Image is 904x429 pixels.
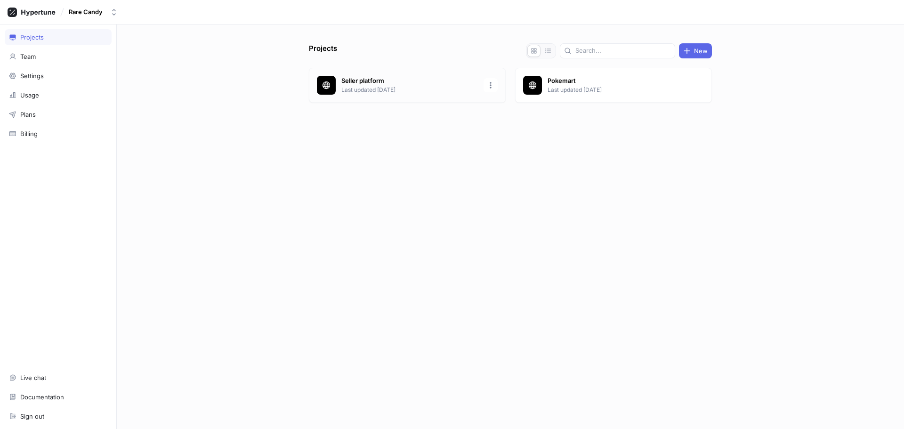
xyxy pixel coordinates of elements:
[65,4,121,20] button: Rare Candy
[341,86,478,94] p: Last updated [DATE]
[20,393,64,401] div: Documentation
[341,76,478,86] p: Seller platform
[5,68,112,84] a: Settings
[20,111,36,118] div: Plans
[20,130,38,138] div: Billing
[5,106,112,122] a: Plans
[69,8,103,16] div: Rare Candy
[575,46,671,56] input: Search...
[5,87,112,103] a: Usage
[309,43,337,58] p: Projects
[20,33,44,41] div: Projects
[20,91,39,99] div: Usage
[5,29,112,45] a: Projects
[20,413,44,420] div: Sign out
[679,43,712,58] button: New
[20,53,36,60] div: Team
[5,49,112,65] a: Team
[548,76,684,86] p: Pokemart
[20,374,46,381] div: Live chat
[548,86,684,94] p: Last updated [DATE]
[5,126,112,142] a: Billing
[5,389,112,405] a: Documentation
[20,72,44,80] div: Settings
[694,48,708,54] span: New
